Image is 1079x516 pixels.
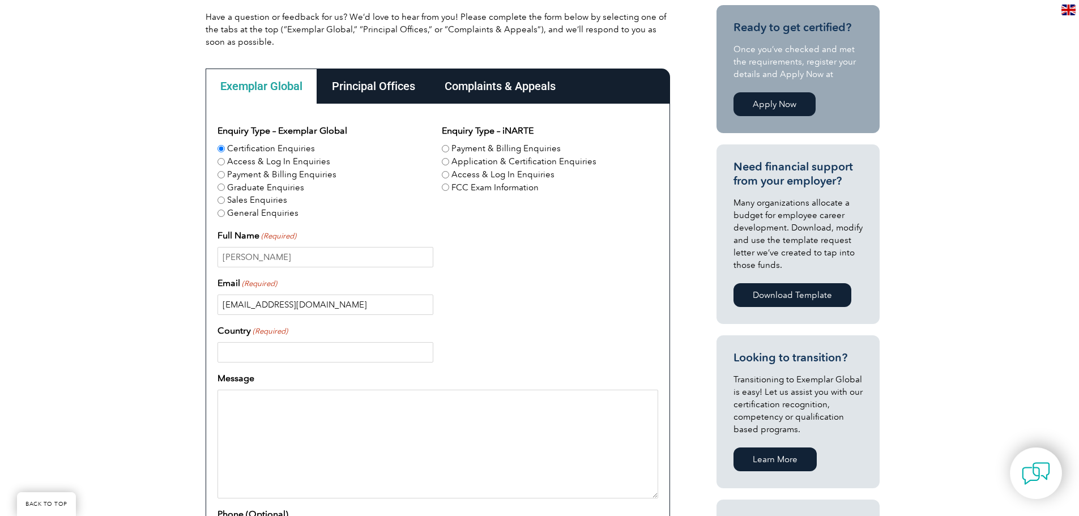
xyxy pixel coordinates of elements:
[227,207,298,220] label: General Enquiries
[227,142,315,155] label: Certification Enquiries
[451,142,561,155] label: Payment & Billing Enquiries
[442,124,534,138] legend: Enquiry Type – iNARTE
[227,181,304,194] label: Graduate Enquiries
[733,197,863,271] p: Many organizations allocate a budget for employee career development. Download, modify and use th...
[733,283,851,307] a: Download Template
[733,447,817,471] a: Learn More
[217,124,347,138] legend: Enquiry Type – Exemplar Global
[451,155,596,168] label: Application & Certification Enquiries
[17,492,76,516] a: BACK TO TOP
[733,160,863,188] h3: Need financial support from your employer?
[733,373,863,436] p: Transitioning to Exemplar Global is easy! Let us assist you with our certification recognition, c...
[1022,459,1050,488] img: contact-chat.png
[733,20,863,35] h3: Ready to get certified?
[227,168,336,181] label: Payment & Billing Enquiries
[451,168,555,181] label: Access & Log In Enquiries
[217,229,296,242] label: Full Name
[317,69,430,104] div: Principal Offices
[241,278,277,289] span: (Required)
[217,324,288,338] label: Country
[227,155,330,168] label: Access & Log In Enquiries
[451,181,539,194] label: FCC Exam Information
[217,372,254,385] label: Message
[733,92,816,116] a: Apply Now
[260,231,296,242] span: (Required)
[251,326,288,337] span: (Required)
[227,194,287,207] label: Sales Enquiries
[430,69,570,104] div: Complaints & Appeals
[1061,5,1076,15] img: en
[733,43,863,80] p: Once you’ve checked and met the requirements, register your details and Apply Now at
[217,276,277,290] label: Email
[206,69,317,104] div: Exemplar Global
[733,351,863,365] h3: Looking to transition?
[206,11,670,48] p: Have a question or feedback for us? We’d love to hear from you! Please complete the form below by...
